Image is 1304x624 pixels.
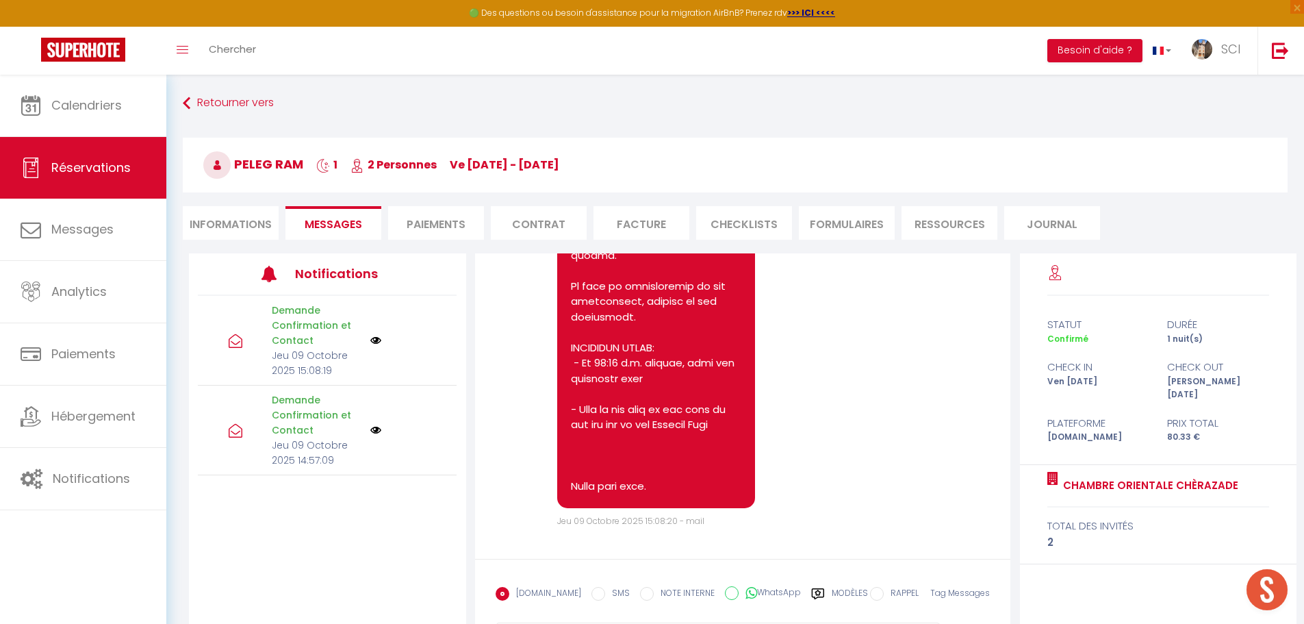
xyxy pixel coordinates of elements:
[930,587,990,599] span: Tag Messages
[1038,359,1158,375] div: check in
[53,470,130,487] span: Notifications
[1058,477,1238,494] a: Chambre Orientale Chèrazade
[272,392,361,438] p: Demande Confirmation et Contact
[370,335,381,346] img: NO IMAGE
[593,206,689,240] li: Facture
[183,91,1288,116] a: Retourner vers
[51,221,114,238] span: Messages
[884,587,919,602] label: RAPPEL
[272,438,361,468] p: Jeu 09 Octobre 2025 14:57:09
[350,157,437,173] span: 2 Personnes
[1272,42,1289,59] img: logout
[902,206,997,240] li: Ressources
[832,587,868,611] label: Modèles
[1038,431,1158,444] div: [DOMAIN_NAME]
[1158,415,1278,432] div: Prix total
[1047,518,1269,534] div: total des invités
[1004,206,1100,240] li: Journal
[1047,333,1088,345] span: Confirmé
[1047,534,1269,551] div: 2
[1158,375,1278,401] div: [PERSON_NAME] [DATE]
[557,515,704,527] span: Jeu 09 Octobre 2025 15:08:20 - mail
[1038,415,1158,432] div: Plateforme
[183,206,279,240] li: Informations
[450,157,559,173] span: ve [DATE] - [DATE]
[696,206,792,240] li: CHECKLISTS
[51,345,116,362] span: Paiements
[203,155,303,173] span: Peleg Ram
[316,157,337,173] span: 1
[272,303,361,348] p: Demande Confirmation et Contact
[491,206,587,240] li: Contrat
[209,42,256,56] span: Chercher
[1247,569,1288,610] div: Ouvrir le chat
[51,97,122,114] span: Calendriers
[787,7,835,18] a: >>> ICI <<<<
[739,586,801,601] label: WhatsApp
[1158,316,1278,333] div: durée
[654,587,715,602] label: NOTE INTERNE
[199,27,266,75] a: Chercher
[1038,316,1158,333] div: statut
[799,206,895,240] li: FORMULAIRES
[1181,27,1257,75] a: ... SCI
[51,159,131,176] span: Réservations
[388,206,484,240] li: Paiements
[1158,333,1278,346] div: 1 nuit(s)
[509,587,581,602] label: [DOMAIN_NAME]
[1192,39,1212,60] img: ...
[1047,39,1142,62] button: Besoin d'aide ?
[1221,40,1240,58] span: SCI
[295,258,403,289] h3: Notifications
[1038,375,1158,401] div: Ven [DATE]
[1158,431,1278,444] div: 80.33 €
[41,38,125,62] img: Super Booking
[1158,359,1278,375] div: check out
[272,348,361,378] p: Jeu 09 Octobre 2025 15:08:19
[370,425,381,436] img: NO IMAGE
[605,587,630,602] label: SMS
[305,216,362,232] span: Messages
[51,283,107,300] span: Analytics
[51,408,136,425] span: Hébergement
